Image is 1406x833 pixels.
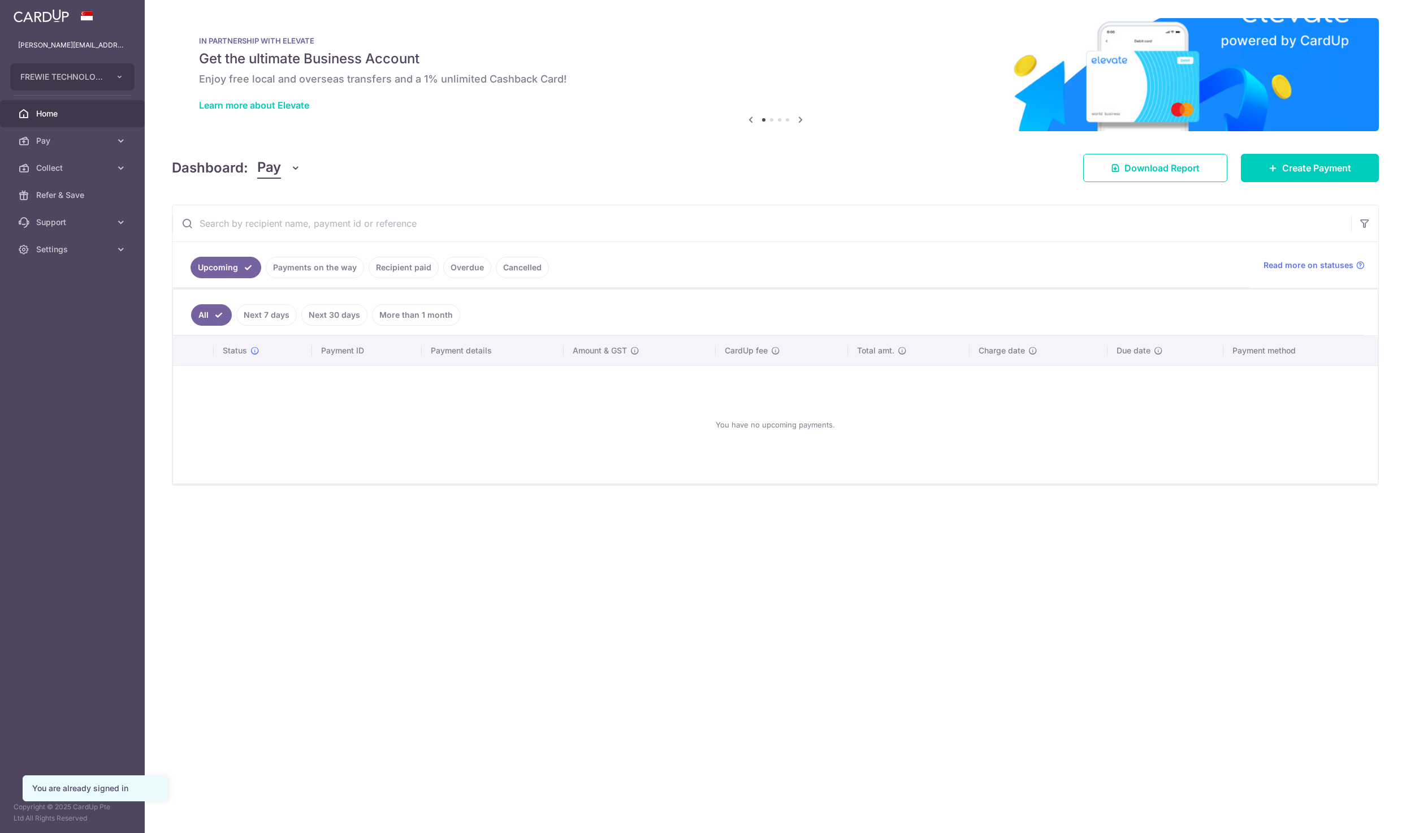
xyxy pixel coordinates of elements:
span: Due date [1117,345,1150,356]
span: FREWIE TECHNOLOGIES PTE. LTD. [20,71,104,83]
a: More than 1 month [372,304,460,326]
span: Amount & GST [573,345,627,356]
span: Total amt. [857,345,894,356]
th: Payment method [1223,336,1378,365]
th: Payment details [422,336,564,365]
a: Payments on the way [266,257,364,278]
a: All [191,304,232,326]
img: Renovation banner [172,18,1379,131]
button: FREWIE TECHNOLOGIES PTE. LTD. [10,63,135,90]
a: Create Payment [1241,154,1379,182]
h5: Get the ultimate Business Account [199,50,1352,68]
a: Cancelled [496,257,549,278]
a: Overdue [443,257,491,278]
h4: Dashboard: [172,158,248,178]
div: You are already signed in [32,783,158,794]
span: Pay [257,157,281,179]
span: Collect [36,162,111,174]
span: Charge date [979,345,1025,356]
button: Pay [257,157,301,179]
p: [PERSON_NAME][EMAIL_ADDRESS][DOMAIN_NAME] [18,40,127,51]
a: Learn more about Elevate [199,100,309,111]
span: CardUp fee [725,345,768,356]
span: Support [36,217,111,228]
div: You have no upcoming payments. [187,375,1364,474]
input: Search by recipient name, payment id or reference [172,205,1351,241]
span: Create Payment [1282,161,1351,175]
span: Settings [36,244,111,255]
h6: Enjoy free local and overseas transfers and a 1% unlimited Cashback Card! [199,72,1352,86]
span: Home [36,108,111,119]
th: Payment ID [312,336,422,365]
a: Recipient paid [369,257,439,278]
span: Download Report [1124,161,1200,175]
a: Download Report [1083,154,1227,182]
img: CardUp [14,9,69,23]
a: Read more on statuses [1264,260,1365,271]
a: Upcoming [191,257,261,278]
span: Status [223,345,247,356]
p: IN PARTNERSHIP WITH ELEVATE [199,36,1352,45]
span: Refer & Save [36,189,111,201]
span: Read more on statuses [1264,260,1353,271]
a: Next 7 days [236,304,297,326]
span: Pay [36,135,111,146]
a: Next 30 days [301,304,367,326]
